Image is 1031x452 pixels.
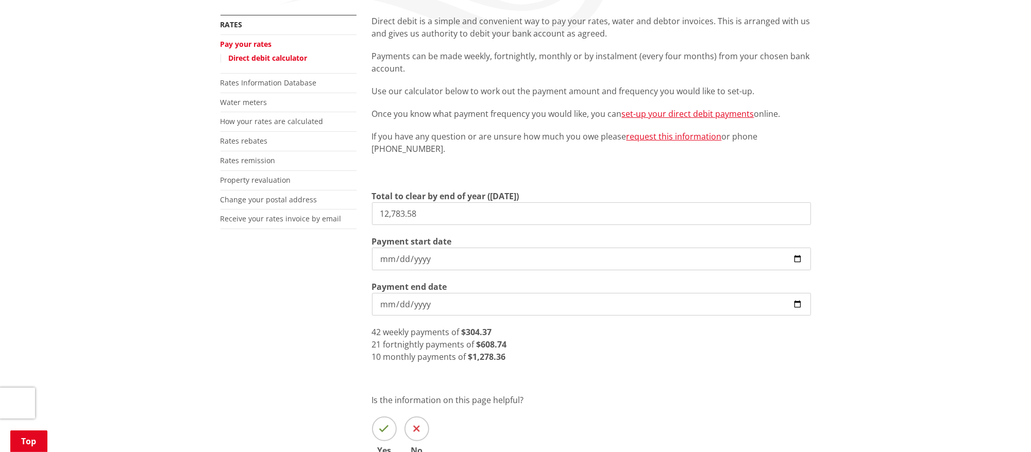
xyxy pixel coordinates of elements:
[462,326,492,338] strong: $304.37
[221,78,317,88] a: Rates Information Database
[372,50,811,75] p: Payments can be made weekly, fortnightly, monthly or by instalment (every four months) from your ...
[221,97,267,107] a: Water meters
[221,214,342,223] a: Receive your rates invoice by email
[383,326,460,338] span: weekly payments of
[221,155,276,165] a: Rates remission
[221,195,317,204] a: Change your postal address
[221,20,243,29] a: Rates
[229,53,308,63] a: Direct debit calculator
[383,351,466,362] span: monthly payments of
[221,116,324,126] a: How your rates are calculated
[372,190,519,202] label: Total to clear by end of year ([DATE])
[10,430,47,452] a: Top
[372,281,447,293] label: Payment end date
[372,15,811,40] p: Direct debit is a simple and convenient way to pay your rates, water and debtor invoices. This is...
[477,339,507,350] strong: $608.74
[372,235,452,248] label: Payment start date
[627,131,722,142] a: request this information
[372,130,811,155] p: If you have any question or are unsure how much you owe please or phone [PHONE_NUMBER].
[468,351,506,362] strong: $1,278.36
[221,136,268,146] a: Rates rebates
[622,108,754,119] a: set-up your direct debit payments
[372,394,811,406] p: Is the information on this page helpful?
[383,339,475,350] span: fortnightly payments of
[372,351,381,362] span: 10
[372,85,811,97] p: Use our calculator below to work out the payment amount and frequency you would like to set-up.
[372,108,811,120] p: Once you know what payment frequency you would like, you can online.
[221,39,272,49] a: Pay your rates
[984,409,1021,446] iframe: Messenger Launcher
[221,175,291,185] a: Property revaluation
[372,339,381,350] span: 21
[372,326,381,338] span: 42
